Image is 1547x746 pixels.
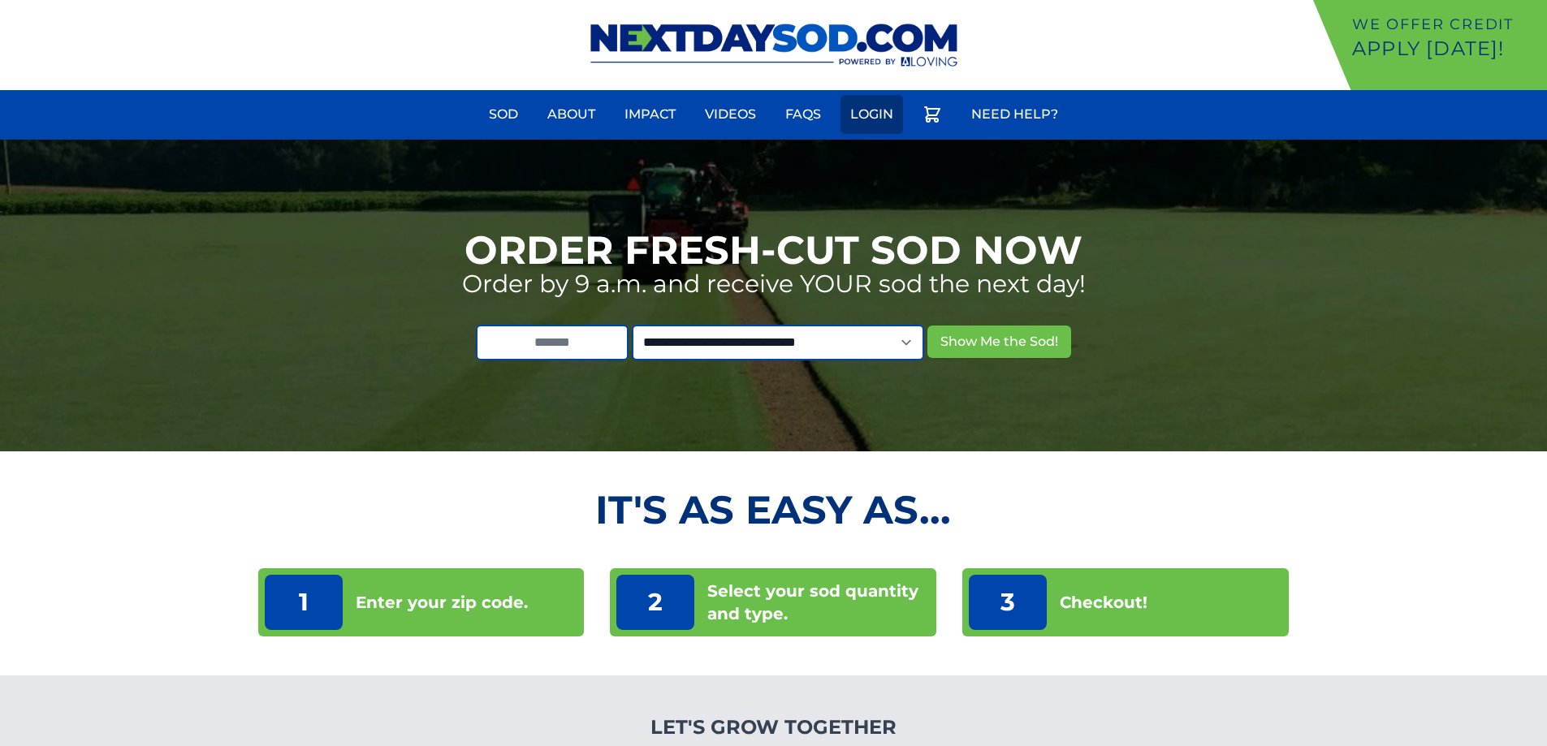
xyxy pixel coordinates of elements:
[776,95,831,134] a: FAQs
[465,231,1082,270] h1: Order Fresh-Cut Sod Now
[1352,13,1541,36] p: We offer Credit
[538,95,605,134] a: About
[479,95,528,134] a: Sod
[695,95,766,134] a: Videos
[969,575,1047,630] p: 3
[1352,36,1541,62] p: Apply [DATE]!
[1060,591,1147,614] p: Checkout!
[564,714,983,740] h4: Let's Grow Together
[616,575,694,630] p: 2
[356,591,528,614] p: Enter your zip code.
[961,95,1068,134] a: Need Help?
[615,95,685,134] a: Impact
[265,575,343,630] p: 1
[258,490,1290,529] h2: It's as Easy As...
[927,326,1071,358] button: Show Me the Sod!
[840,95,903,134] a: Login
[707,580,930,625] p: Select your sod quantity and type.
[462,270,1086,299] p: Order by 9 a.m. and receive YOUR sod the next day!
